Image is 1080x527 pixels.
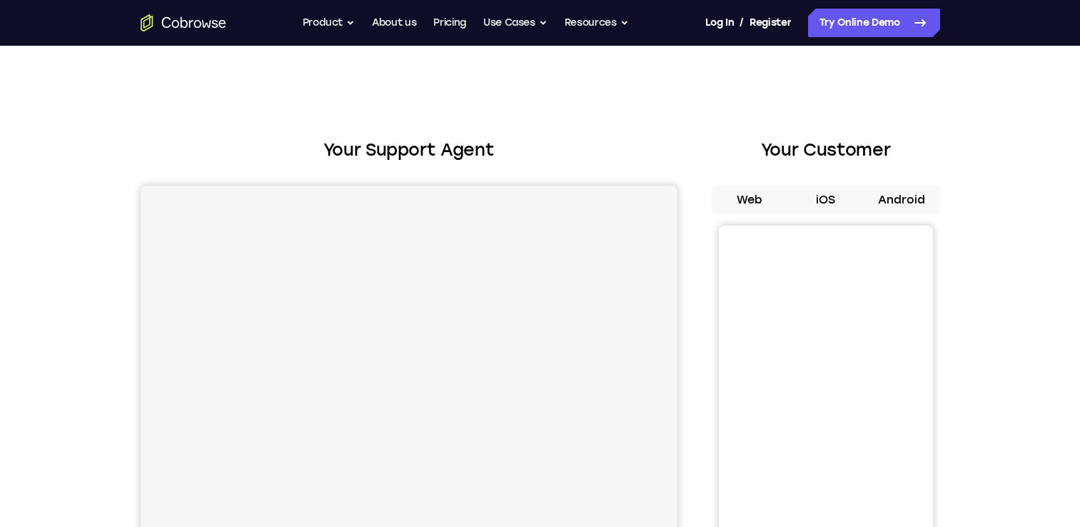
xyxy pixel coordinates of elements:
a: Go to the home page [141,14,226,31]
h2: Your Customer [712,137,940,163]
button: Use Cases [483,9,547,37]
button: iOS [787,186,864,214]
button: Android [864,186,940,214]
button: Web [712,186,788,214]
a: About us [372,9,416,37]
a: Register [750,9,791,37]
a: Pricing [433,9,466,37]
button: Product [303,9,355,37]
h2: Your Support Agent [141,137,677,163]
a: Try Online Demo [808,9,940,37]
span: / [740,14,744,31]
button: Resources [565,9,629,37]
a: Log In [705,9,734,37]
